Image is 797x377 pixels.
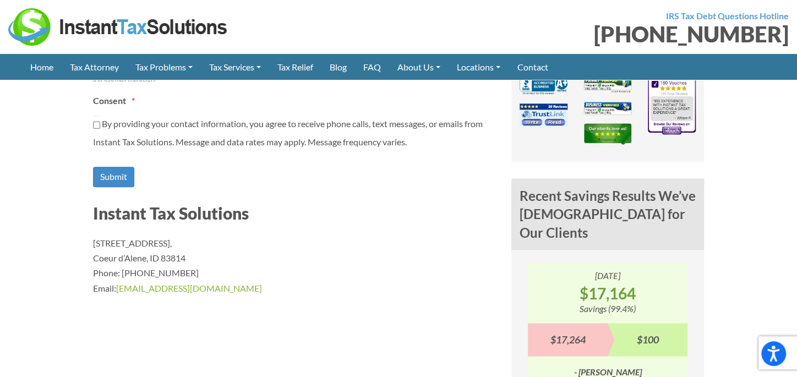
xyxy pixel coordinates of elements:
[520,77,567,94] img: BBB A+
[93,95,135,107] label: Consent
[509,54,556,80] a: Contact
[22,54,62,80] a: Home
[201,54,269,80] a: Tax Services
[648,77,696,134] img: iVouch Reviews
[528,283,687,303] strong: $17,164
[8,8,228,46] img: Instant Tax Solutions Logo
[407,23,789,45] div: [PHONE_NUMBER]
[666,10,789,21] strong: IRS Tax Debt Questions Hotline
[608,323,687,356] div: $100
[321,54,355,80] a: Blog
[127,54,201,80] a: Tax Problems
[595,270,620,281] i: [DATE]
[116,283,262,293] a: [EMAIL_ADDRESS][DOMAIN_NAME]
[8,20,228,31] a: Instant Tax Solutions Logo
[584,83,632,93] a: Privacy Verified
[528,323,608,356] div: $17,264
[62,54,127,80] a: Tax Attorney
[93,236,495,296] p: [STREET_ADDRESS], Coeur d’Alene, ID 83814 Phone: [PHONE_NUMBER] Email:
[584,123,632,145] img: TrustPilot
[355,54,389,80] a: FAQ
[580,303,636,314] i: Savings (99.4%)
[93,167,134,187] input: Submit
[449,54,509,80] a: Locations
[389,54,449,80] a: About Us
[93,201,495,225] h3: Instant Tax Solutions
[584,132,632,142] a: TrustPilot
[511,178,704,250] h4: Recent Savings Results We’ve [DEMOGRAPHIC_DATA] for Our Clients
[574,367,642,377] i: - [PERSON_NAME]
[584,77,632,92] img: Privacy Verified
[269,54,321,80] a: Tax Relief
[520,103,567,127] img: TrustLink
[584,106,632,116] a: Business Verified
[584,102,632,114] img: Business Verified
